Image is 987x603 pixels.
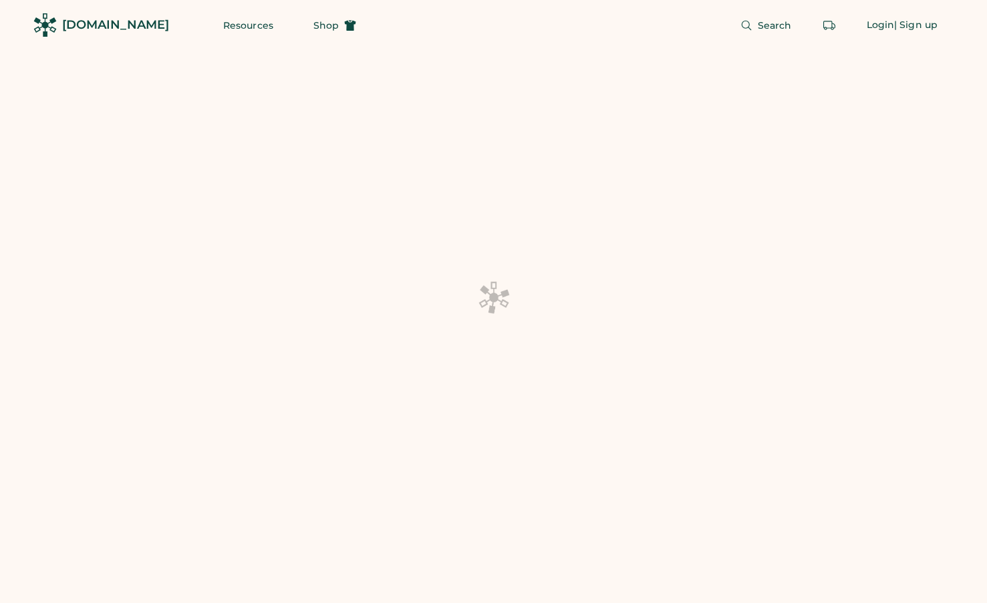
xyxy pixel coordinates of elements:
[478,280,510,314] img: Platens-Black-Loader-Spin-rich%20black.webp
[894,19,938,32] div: | Sign up
[758,21,792,30] span: Search
[62,17,169,33] div: [DOMAIN_NAME]
[867,19,895,32] div: Login
[816,12,843,39] button: Retrieve an order
[207,12,289,39] button: Resources
[724,12,808,39] button: Search
[297,12,372,39] button: Shop
[313,21,339,30] span: Shop
[33,13,57,37] img: Rendered Logo - Screens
